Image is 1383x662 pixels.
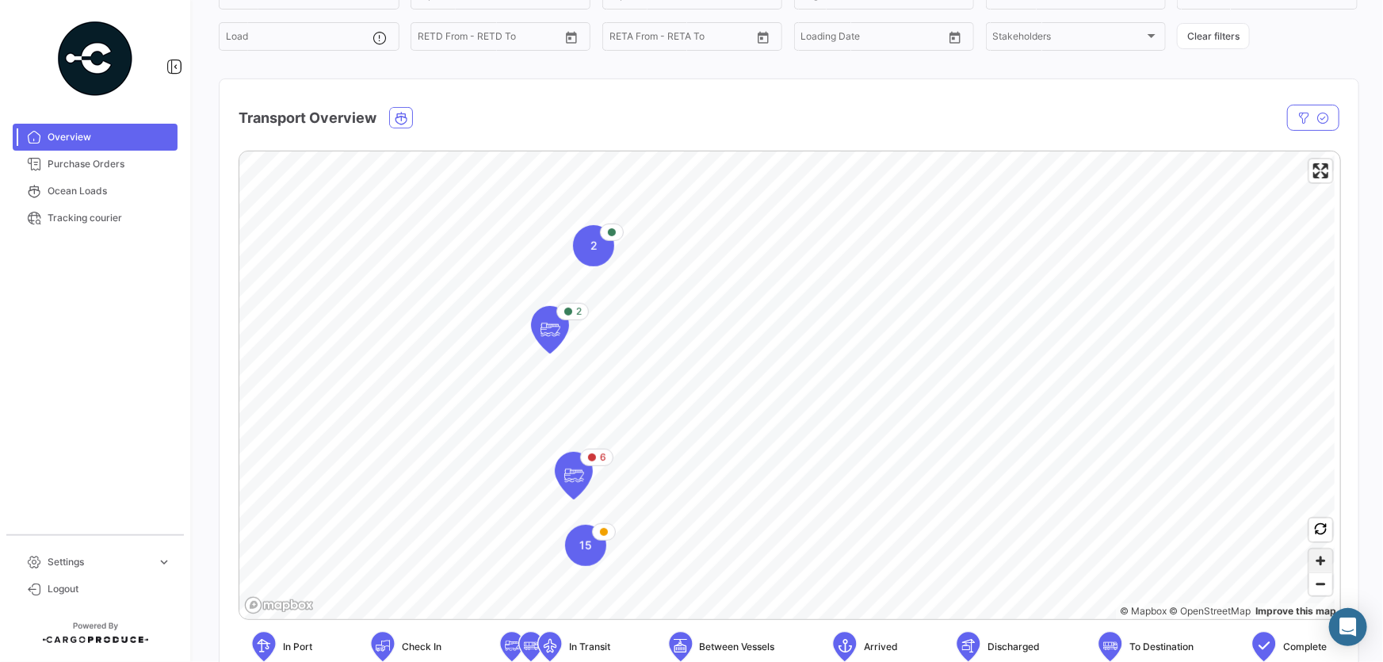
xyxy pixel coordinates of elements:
[48,555,151,569] span: Settings
[244,596,314,614] a: Mapbox logo
[418,33,440,44] input: From
[590,238,598,254] span: 2
[402,640,441,654] span: Check In
[1309,573,1332,595] span: Zoom out
[560,25,583,49] button: Open calendar
[555,452,593,499] div: Map marker
[48,130,171,144] span: Overview
[1120,605,1167,617] a: Mapbox
[569,640,610,654] span: In Transit
[1309,159,1332,182] button: Enter fullscreen
[835,33,903,44] input: To
[48,157,171,171] span: Purchase Orders
[239,151,1335,621] canvas: Map
[239,107,376,129] h4: Transport Overview
[13,178,178,205] a: Ocean Loads
[1170,605,1251,617] a: OpenStreetMap
[48,582,171,596] span: Logout
[13,151,178,178] a: Purchase Orders
[1177,23,1250,49] button: Clear filters
[943,25,967,49] button: Open calendar
[48,211,171,225] span: Tracking courier
[993,33,1145,44] span: Stakeholders
[579,538,592,553] span: 15
[48,184,171,198] span: Ocean Loads
[700,640,775,654] span: Between Vessels
[13,124,178,151] a: Overview
[988,640,1040,654] span: Discharged
[864,640,898,654] span: Arrived
[609,33,632,44] input: From
[751,25,775,49] button: Open calendar
[1309,572,1332,595] button: Zoom out
[1129,640,1194,654] span: To Destination
[1283,640,1327,654] span: Complete
[600,450,606,465] span: 6
[451,33,519,44] input: To
[801,33,823,44] input: From
[1329,608,1367,646] div: Abrir Intercom Messenger
[573,225,614,266] div: Map marker
[55,19,135,98] img: powered-by.png
[13,205,178,232] a: Tracking courier
[157,555,171,569] span: expand_more
[283,640,312,654] span: In Port
[576,304,582,319] span: 2
[531,306,569,354] div: Map marker
[1309,549,1332,572] button: Zoom in
[643,33,711,44] input: To
[1255,605,1336,617] a: Map feedback
[390,108,412,128] button: Ocean
[565,525,606,566] div: Map marker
